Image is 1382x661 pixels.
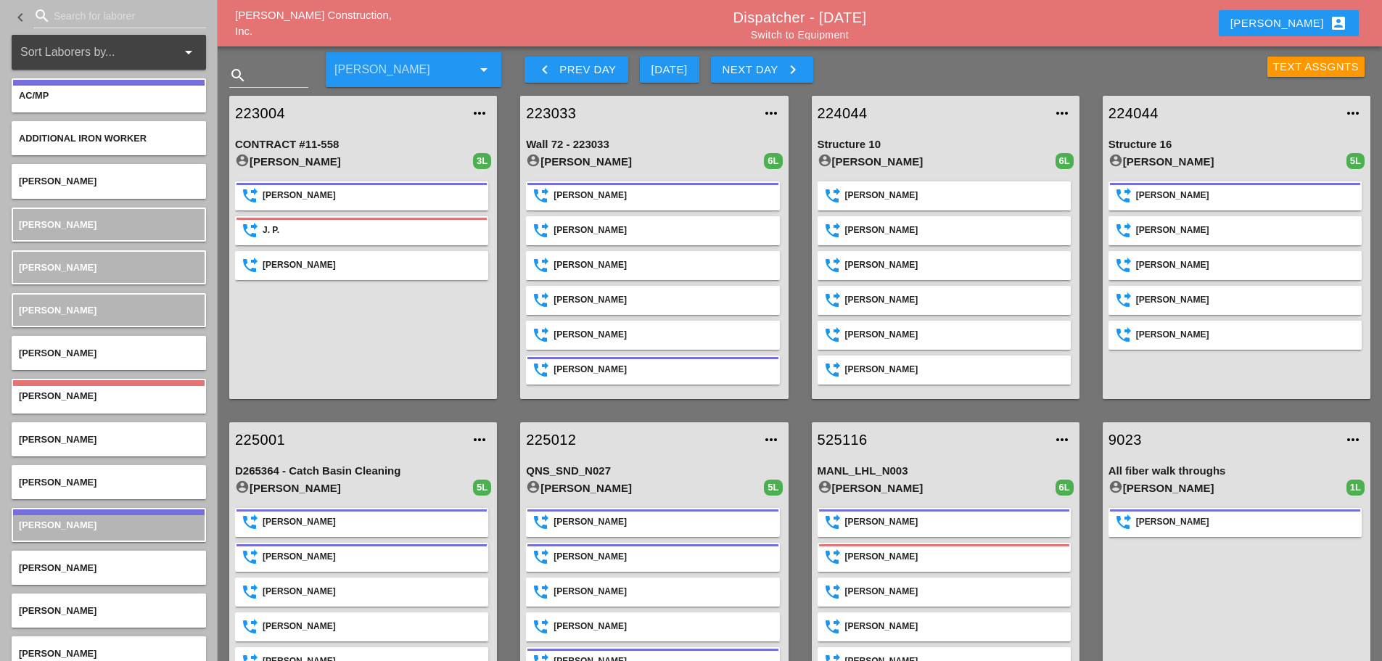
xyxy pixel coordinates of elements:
[554,550,772,564] div: [PERSON_NAME]
[19,477,96,488] span: [PERSON_NAME]
[180,44,197,61] i: arrow_drop_down
[1109,102,1336,124] a: 224044
[19,348,96,358] span: [PERSON_NAME]
[242,223,257,238] i: SendSuccess
[1109,153,1123,168] i: account_circle
[845,620,1064,634] div: [PERSON_NAME]
[526,102,753,124] a: 223033
[471,104,488,122] i: more_horiz
[473,153,491,169] div: 3L
[1346,480,1365,496] div: 1L
[536,61,554,78] i: keyboard_arrow_left
[762,431,780,448] i: more_horiz
[526,480,540,494] i: account_circle
[1344,431,1362,448] i: more_horiz
[1219,10,1359,36] button: [PERSON_NAME]
[19,390,96,401] span: [PERSON_NAME]
[1230,15,1347,32] div: [PERSON_NAME]
[751,29,849,41] a: Switch to Equipment
[263,620,481,634] div: [PERSON_NAME]
[235,136,491,153] div: CONTRACT #11-558
[475,61,493,78] i: arrow_drop_down
[825,223,839,238] i: SendSuccess
[1116,258,1130,273] i: SendSuccess
[1056,153,1074,169] div: 6L
[818,480,1056,497] div: [PERSON_NAME]
[845,515,1064,530] div: [PERSON_NAME]
[651,62,688,78] div: [DATE]
[825,328,839,342] i: SendSuccess
[526,463,782,480] div: QNS_SND_N027
[263,515,481,530] div: [PERSON_NAME]
[733,9,867,25] a: Dispatcher - [DATE]
[554,328,772,342] div: [PERSON_NAME]
[235,102,462,124] a: 223004
[19,648,96,659] span: [PERSON_NAME]
[19,133,147,144] span: Additional Iron Worker
[1109,153,1346,171] div: [PERSON_NAME]
[845,223,1064,238] div: [PERSON_NAME]
[263,189,481,203] div: [PERSON_NAME]
[818,153,832,168] i: account_circle
[235,480,250,494] i: account_circle
[845,585,1064,599] div: [PERSON_NAME]
[19,434,96,445] span: [PERSON_NAME]
[536,61,616,78] div: Prev Day
[263,550,481,564] div: [PERSON_NAME]
[554,585,772,599] div: [PERSON_NAME]
[1109,463,1365,480] div: All fiber walk throughs
[818,480,832,494] i: account_circle
[825,189,839,203] i: SendSuccess
[19,520,96,530] span: [PERSON_NAME]
[1116,189,1130,203] i: SendSuccess
[784,61,802,78] i: keyboard_arrow_right
[235,429,462,451] a: 225001
[845,363,1064,377] div: [PERSON_NAME]
[19,262,96,273] span: [PERSON_NAME]
[235,480,473,497] div: [PERSON_NAME]
[554,293,772,308] div: [PERSON_NAME]
[818,153,1056,171] div: [PERSON_NAME]
[845,258,1064,273] div: [PERSON_NAME]
[1053,104,1071,122] i: more_horiz
[242,258,257,273] i: SendSuccess
[1136,189,1354,203] div: [PERSON_NAME]
[845,293,1064,308] div: [PERSON_NAME]
[825,515,839,530] i: SendSuccess
[533,585,548,599] i: SendSuccess
[526,480,764,497] div: [PERSON_NAME]
[471,431,488,448] i: more_horiz
[525,57,628,83] button: Prev Day
[554,189,772,203] div: [PERSON_NAME]
[242,189,257,203] i: SendSuccess
[1344,104,1362,122] i: more_horiz
[533,620,548,634] i: SendSuccess
[723,61,802,78] div: Next Day
[764,480,782,496] div: 5L
[1116,328,1130,342] i: SendSuccess
[533,293,548,308] i: SendSuccess
[263,585,481,599] div: [PERSON_NAME]
[533,363,548,377] i: SendSuccess
[235,463,491,480] div: D265364 - Catch Basin Cleaning
[818,102,1045,124] a: 224044
[554,515,772,530] div: [PERSON_NAME]
[1053,431,1071,448] i: more_horiz
[235,9,392,38] a: [PERSON_NAME] Construction, Inc.
[1273,59,1360,75] div: Text Assgnts
[1109,136,1365,153] div: Structure 16
[533,189,548,203] i: SendSuccess
[554,363,772,377] div: [PERSON_NAME]
[825,620,839,634] i: SendSuccess
[1267,57,1365,77] button: Text Assgnts
[263,223,481,238] div: J. P.
[818,429,1045,451] a: 525116
[533,515,548,530] i: SendSuccess
[764,153,782,169] div: 6L
[1116,223,1130,238] i: SendSuccess
[845,328,1064,342] div: [PERSON_NAME]
[825,585,839,599] i: SendSuccess
[825,258,839,273] i: SendSuccess
[526,153,540,168] i: account_circle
